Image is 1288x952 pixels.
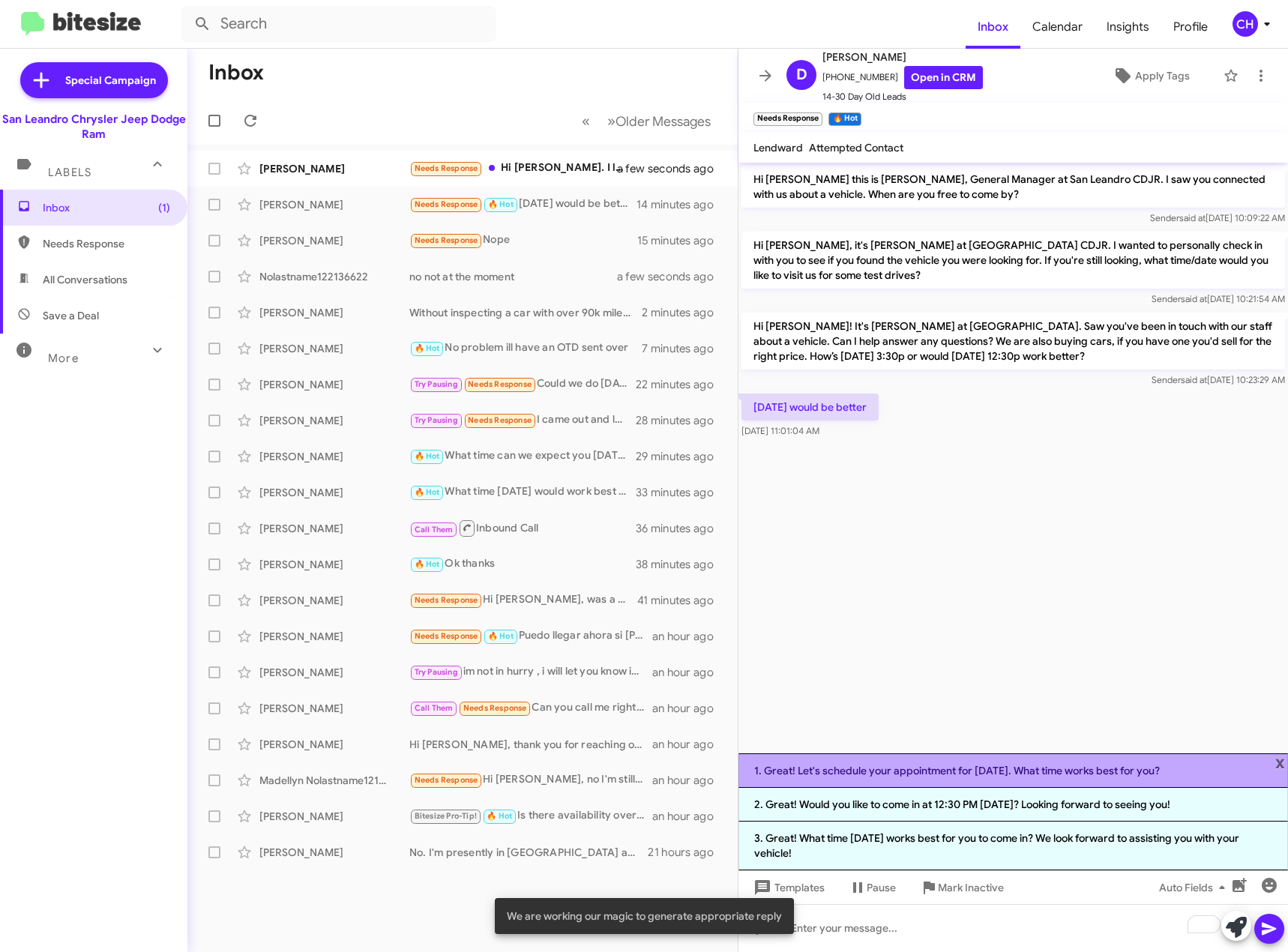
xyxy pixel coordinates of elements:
[750,874,825,901] span: Templates
[636,485,726,500] div: 33 minutes ago
[741,394,879,421] p: [DATE] would be better
[415,811,477,821] span: Bitesize Pro-Tip!
[652,701,726,716] div: an hour ago
[259,305,409,320] div: [PERSON_NAME]
[259,485,409,500] div: [PERSON_NAME]
[652,629,726,644] div: an hour ago
[158,200,170,215] span: (1)
[1152,374,1285,385] span: Sender [DATE] 10:23:29 AM
[48,352,79,365] span: More
[259,197,409,212] div: [PERSON_NAME]
[616,113,711,130] span: Older Messages
[636,161,726,176] div: a few seconds ago
[574,106,720,136] nav: Page navigation example
[259,449,409,464] div: [PERSON_NAME]
[1095,5,1161,49] a: Insights
[642,305,726,320] div: 2 minutes ago
[652,773,726,788] div: an hour ago
[468,415,532,425] span: Needs Response
[409,340,642,357] div: No problem ill have an OTD sent over
[463,703,527,713] span: Needs Response
[487,811,512,821] span: 🔥 Hot
[1161,5,1220,49] a: Profile
[648,845,726,860] div: 21 hours ago
[65,73,156,88] span: Special Campaign
[1275,753,1285,771] span: x
[867,874,896,901] span: Pause
[1020,5,1095,49] a: Calendar
[637,197,726,212] div: 14 minutes ago
[415,199,478,209] span: Needs Response
[1159,874,1231,901] span: Auto Fields
[409,160,636,177] div: Hi [PERSON_NAME]. I leased a jeep from the dealership in [DATE]. It should be close to turning it...
[636,557,726,572] div: 38 minutes ago
[409,663,652,681] div: im not in hurry , i will let you know im not ready to buy yet, thanks
[409,448,636,465] div: What time can we expect you [DATE] morning?
[1233,11,1258,37] div: CH
[809,141,903,154] span: Attempted Contact
[409,305,642,320] div: Without inspecting a car with over 90k miles we really would need to inspect it your range is big...
[43,236,170,251] span: Needs Response
[904,66,983,89] a: Open in CRM
[822,89,983,104] span: 14-30 Day Old Leads
[796,63,807,87] span: D
[409,737,652,752] div: Hi [PERSON_NAME], thank you for reaching out. For an extra $20k I can get the duramax Yukon Denal...
[822,66,983,89] span: [PHONE_NUMBER]
[20,62,168,98] a: Special Campaign
[259,161,409,176] div: [PERSON_NAME]
[208,61,264,85] h1: Inbox
[1086,62,1216,89] button: Apply Tags
[488,631,514,641] span: 🔥 Hot
[409,555,636,573] div: Ok thanks
[415,343,440,353] span: 🔥 Hot
[637,233,726,248] div: 15 minutes ago
[43,200,170,215] span: Inbox
[409,771,652,789] div: Hi [PERSON_NAME], no I'm still looking for a jeep. I do want a jeep. I want a Willy 2025. How can...
[652,809,726,824] div: an hour ago
[1179,212,1206,223] span: said at
[415,559,440,569] span: 🔥 Hot
[415,525,454,534] span: Call Them
[753,141,803,154] span: Lendward
[488,199,514,209] span: 🔥 Hot
[415,487,440,497] span: 🔥 Hot
[636,269,726,284] div: a few seconds ago
[607,112,616,130] span: »
[409,627,652,645] div: Puedo llegar ahora si [PERSON_NAME] pero realmente hábleme claro que nesesita ??
[259,701,409,716] div: [PERSON_NAME]
[48,166,91,179] span: Labels
[598,106,720,136] button: Next
[741,313,1285,370] p: Hi [PERSON_NAME]! It's [PERSON_NAME] at [GEOGRAPHIC_DATA]. Saw you've been in touch with our staf...
[259,629,409,644] div: [PERSON_NAME]
[415,775,478,785] span: Needs Response
[415,667,458,677] span: Try Pausing
[181,6,496,42] input: Search
[259,233,409,248] div: [PERSON_NAME]
[409,591,637,609] div: Hi [PERSON_NAME], was a Cargo Van and your guys couldn't get down closer to my price so I put my ...
[409,196,637,213] div: [DATE] would be better
[409,376,636,393] div: Could we do [DATE]? The only thing is my car isn't currently registered for this year. My partner...
[259,737,409,752] div: [PERSON_NAME]
[43,308,99,323] span: Save a Deal
[259,809,409,824] div: [PERSON_NAME]
[415,703,454,713] span: Call Them
[741,166,1285,208] p: Hi [PERSON_NAME] this is [PERSON_NAME], General Manager at San Leandro CDJR. I saw you connected ...
[1181,374,1207,385] span: said at
[507,909,782,924] span: We are working our magic to generate appropriate reply
[652,737,726,752] div: an hour ago
[1150,212,1285,223] span: Sender [DATE] 10:09:22 AM
[573,106,599,136] button: Previous
[738,904,1288,952] div: To enrich screen reader interactions, please activate Accessibility in Grammarly extension settings
[409,412,636,429] div: I came out and looked at it. I'm just not interested in that type. I'm looking specifically for a...
[636,449,726,464] div: 29 minutes ago
[259,377,409,392] div: [PERSON_NAME]
[738,874,837,901] button: Templates
[637,593,726,608] div: 41 minutes ago
[415,451,440,461] span: 🔥 Hot
[415,163,478,173] span: Needs Response
[415,415,458,425] span: Try Pausing
[652,665,726,680] div: an hour ago
[409,699,652,717] div: Can you call me right now?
